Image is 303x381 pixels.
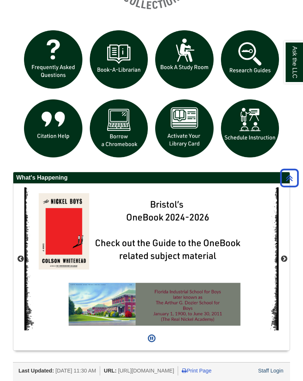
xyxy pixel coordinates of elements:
[13,172,290,184] h2: What's Happening
[86,27,152,92] img: Book a Librarian icon links to book a librarian web page
[24,187,279,330] img: The Nickel Boys OneBook
[55,368,96,374] span: [DATE] 11:30 AM
[20,27,86,92] img: frequently asked questions
[151,27,217,92] img: book a study room icon links to book a study room web page
[258,368,283,374] a: Staff Login
[86,96,152,161] img: Borrow a chromebook icon links to the borrow a chromebook web page
[24,187,279,330] div: This box contains rotating images
[17,255,24,263] button: Previous
[182,368,211,374] a: Print Page
[151,96,217,161] img: activate Library Card icon links to form to activate student ID into library card
[182,368,187,373] i: Print Page
[104,368,116,374] span: URL:
[280,255,288,263] button: Next
[18,368,54,374] span: Last Updated:
[20,27,283,164] div: slideshow
[278,173,301,183] a: Back to Top
[217,27,283,92] img: Research Guides icon links to research guides web page
[217,96,283,161] img: For faculty. Schedule Library Instruction icon links to form.
[20,96,86,161] img: citation help icon links to citation help guide page
[118,368,174,374] span: [URL][DOMAIN_NAME]
[146,330,158,347] button: Pause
